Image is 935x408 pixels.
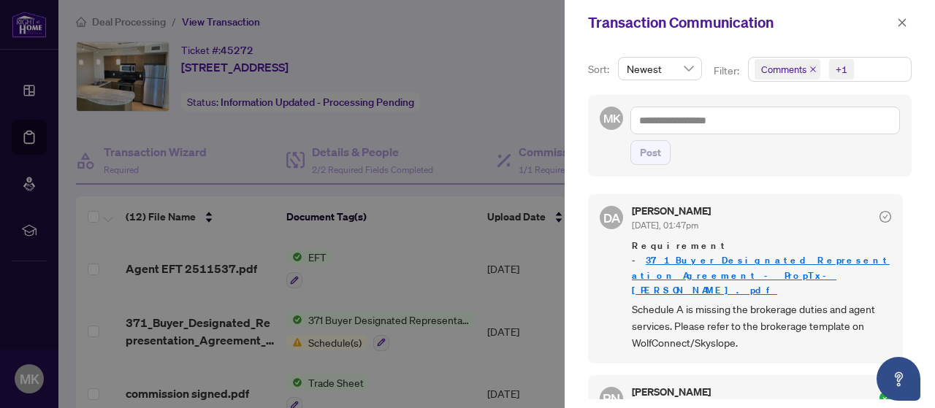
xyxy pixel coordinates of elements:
[877,357,920,401] button: Open asap
[630,140,671,165] button: Post
[632,220,698,231] span: [DATE], 01:47pm
[588,12,893,34] div: Transaction Communication
[836,62,847,77] div: +1
[897,18,907,28] span: close
[588,61,612,77] p: Sort:
[632,387,711,397] h5: [PERSON_NAME]
[632,301,891,352] span: Schedule A is missing the brokerage duties and agent services. Please refer to the brokerage temp...
[755,59,820,80] span: Comments
[879,211,891,223] span: check-circle
[632,206,711,216] h5: [PERSON_NAME]
[603,208,620,228] span: DA
[603,109,620,128] span: MK
[632,239,891,297] span: Requirement -
[632,254,890,296] a: 371_Buyer_Designated_Representation_Agreement_-_PropTx-[PERSON_NAME].pdf
[761,62,806,77] span: Comments
[714,63,741,79] p: Filter:
[879,392,891,404] span: check-circle
[627,58,693,80] span: Newest
[809,66,817,73] span: close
